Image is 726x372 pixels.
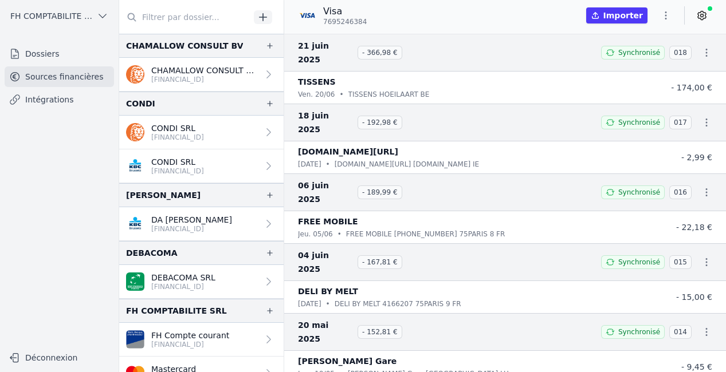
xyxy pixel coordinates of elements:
p: FH Compte courant [151,330,229,341]
input: Filtrer par dossier... [119,7,250,27]
span: 018 [669,46,692,60]
a: DEBACOMA SRL [FINANCIAL_ID] [119,265,284,299]
img: KBC_BRUSSELS_KREDBEBB.png [126,157,144,175]
div: CONDI [126,97,155,110]
span: - 189,99 € [358,185,402,199]
span: - 167,81 € [358,255,402,269]
p: [FINANCIAL_ID] [151,224,232,234]
p: [DOMAIN_NAME][URL] [DOMAIN_NAME] IE [335,159,479,170]
span: 017 [669,116,692,129]
span: Synchronisé [618,327,660,337]
span: - 192,98 € [358,116,402,129]
span: 21 juin 2025 [298,39,353,66]
button: FH COMPTABILITE SRL [5,7,114,25]
p: ven. 20/06 [298,89,335,100]
p: [DOMAIN_NAME][URL] [298,145,398,159]
a: CONDI SRL [FINANCIAL_ID] [119,116,284,149]
button: Importer [586,7,647,23]
p: CONDI SRL [151,156,204,168]
span: 04 juin 2025 [298,248,353,276]
span: - 9,45 € [681,362,712,371]
img: ing.png [126,123,144,141]
img: BNP_BE_BUSINESS_GEBABEBB.png [126,272,144,291]
span: - 22,18 € [676,223,712,232]
span: 06 juin 2025 [298,179,353,206]
a: FH Compte courant [FINANCIAL_ID] [119,323,284,357]
p: TISSENS HOEILAART BE [348,89,430,100]
p: FREE MOBILE [PHONE_NUMBER] 75PARIS 8 FR [346,228,505,240]
div: CHAMALLOW CONSULT BV [126,39,243,53]
div: • [326,159,330,170]
span: Synchronisé [618,48,660,57]
a: Dossiers [5,43,114,64]
a: Intégrations [5,89,114,110]
div: • [326,298,330,310]
p: FREE MOBILE [298,215,358,228]
p: [FINANCIAL_ID] [151,75,258,84]
p: [FINANCIAL_ID] [151,133,204,142]
div: DEBACOMA [126,246,178,260]
a: CHAMALLOW CONSULT SRL [FINANCIAL_ID] [119,58,284,92]
span: - 366,98 € [358,46,402,60]
span: Synchronisé [618,188,660,197]
p: TISSENS [298,75,336,89]
span: - 15,00 € [676,292,712,302]
p: [PERSON_NAME] Gare [298,354,397,368]
p: Visa [323,5,367,18]
p: DA [PERSON_NAME] [151,214,232,225]
span: - 2,99 € [681,153,712,162]
p: jeu. 05/06 [298,228,333,240]
span: 014 [669,325,692,339]
a: DA [PERSON_NAME] [FINANCIAL_ID] [119,207,284,241]
p: [FINANCIAL_ID] [151,167,204,176]
img: ing.png [126,65,144,84]
span: 7695246384 [323,17,367,26]
button: Déconnexion [5,349,114,367]
img: visa.png [298,6,316,25]
span: - 174,00 € [671,83,712,92]
span: 016 [669,185,692,199]
span: FH COMPTABILITE SRL [10,10,92,22]
p: DELI BY MELT [298,284,358,298]
p: DELI BY MELT 4166207 75PARIS 9 FR [335,298,461,310]
div: • [338,228,342,240]
img: KBC_BRUSSELS_KREDBEBB.png [126,215,144,233]
img: VAN_BREDA_JVBABE22XXX.png [126,330,144,349]
span: Synchronisé [618,258,660,267]
div: • [339,89,343,100]
div: FH COMPTABILITE SRL [126,304,227,318]
span: Synchronisé [618,118,660,127]
span: - 152,81 € [358,325,402,339]
span: 20 mai 2025 [298,318,353,346]
p: DEBACOMA SRL [151,272,215,283]
span: 18 juin 2025 [298,109,353,136]
p: [FINANCIAL_ID] [151,282,215,291]
a: CONDI SRL [FINANCIAL_ID] [119,149,284,183]
p: [DATE] [298,298,321,310]
div: [PERSON_NAME] [126,188,201,202]
p: CHAMALLOW CONSULT SRL [151,65,258,76]
p: [DATE] [298,159,321,170]
p: [FINANCIAL_ID] [151,340,229,349]
span: 015 [669,255,692,269]
a: Sources financières [5,66,114,87]
p: CONDI SRL [151,122,204,134]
